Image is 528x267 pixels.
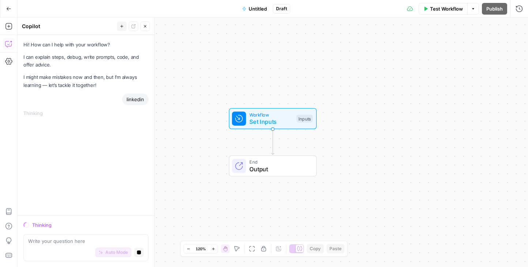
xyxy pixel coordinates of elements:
span: Publish [486,5,503,12]
p: I might make mistakes now and then, but I’m always learning — let’s tackle it together! [23,73,148,89]
span: Auto Mode [105,249,128,256]
div: EndOutput [205,156,341,177]
p: Hi! How can I help with your workflow? [23,41,148,49]
span: Output [249,165,309,173]
div: Copilot [22,23,115,30]
div: WorkflowSet InputsInputs [205,108,341,129]
span: Test Workflow [430,5,463,12]
div: Thinking [32,221,148,229]
button: Paste [327,244,344,253]
button: Copy [307,244,324,253]
span: Paste [329,245,342,252]
button: Publish [482,3,507,15]
span: Untitled [249,5,267,12]
g: Edge from start to end [271,129,274,155]
span: Workflow [249,111,293,118]
span: Draft [276,5,287,12]
span: Copy [310,245,321,252]
button: Test Workflow [419,3,467,15]
div: Inputs [297,115,313,123]
span: Set Inputs [249,117,293,126]
div: Thinking [23,110,148,117]
button: Untitled [238,3,271,15]
p: I can explain steps, debug, write prompts, code, and offer advice. [23,53,148,69]
span: 120% [196,246,206,252]
div: ... [43,110,47,117]
button: Auto Mode [95,248,131,257]
div: linkedin [122,94,148,105]
span: End [249,159,309,165]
